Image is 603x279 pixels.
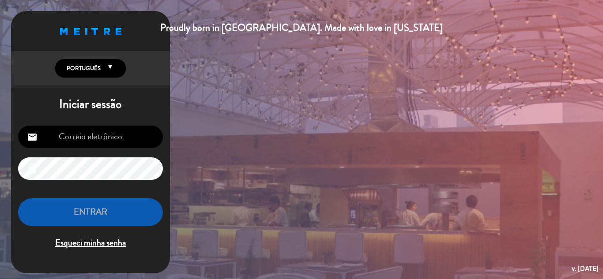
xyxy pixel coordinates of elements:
i: email [27,132,38,142]
div: v. [DATE] [572,263,599,275]
input: Correio eletrônico [18,126,163,148]
span: Esqueci minha senha [18,236,163,250]
h1: Iniciar sessão [11,97,170,112]
span: Português [64,64,101,73]
i: lock [27,164,38,174]
button: ENTRAR [18,198,163,226]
